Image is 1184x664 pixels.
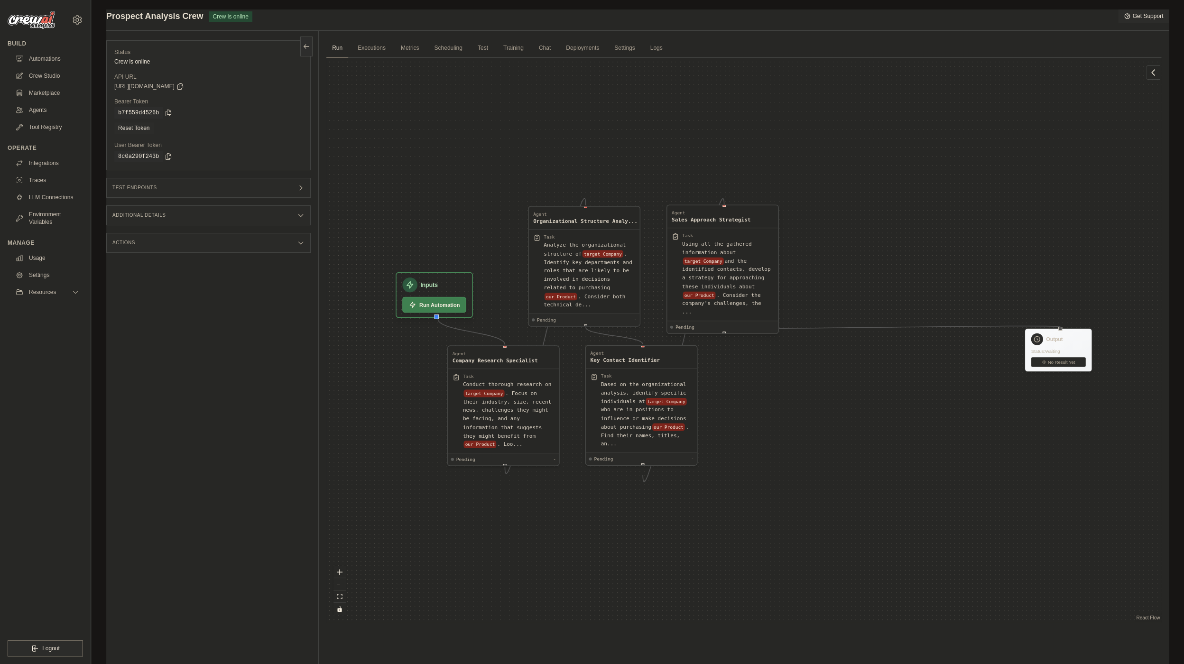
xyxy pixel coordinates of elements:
span: and the identified contacts, develop a strategy for approaching these individuals about [682,258,770,289]
span: . Identify key departments and roles that are likely to be involved in decisions related to purch... [544,250,632,291]
span: Prospect Analysis Crew [106,9,203,23]
div: AgentSales Approach StrategistTaskUsing all the gathered information abouttarget Companyand the i... [666,206,779,335]
a: Settings [609,38,640,58]
div: Task [682,233,693,239]
span: Crew is online [209,11,252,22]
div: - [772,324,775,330]
div: Agent [533,211,638,217]
div: Using all the gathered information about {target Company} and the identified contacts, develop a ... [682,240,774,316]
div: Crew is online [114,58,303,65]
span: . Consider both technical de... [544,293,625,308]
h3: Additional Details [112,212,166,218]
div: Task [544,234,555,240]
img: Logo [8,11,55,29]
div: Based on the organizational analysis, identify specific individuals at {target Company} who are i... [601,380,692,448]
a: Automations [11,51,83,66]
div: AgentKey Contact IdentifierTaskBased on the organizational analysis, identify specific individual... [585,345,697,465]
div: Build [8,40,83,47]
span: Based on the organizational analysis, identify specific individuals at [601,381,686,404]
span: . Consider the company's challenges, the ... [682,292,761,315]
button: Resources [11,285,83,300]
span: . Loo... [497,441,522,447]
div: OutputStatus:WaitingNo Result Yet [1025,328,1092,372]
a: Metrics [395,38,425,58]
h3: Inputs [420,280,437,289]
span: Pending [675,324,694,330]
g: Edge from 3a091ccfb82d1c360cacda9583032e62 to 35953b50c43bd65f5de9d22e7c81e86d [586,327,643,344]
label: Bearer Token [114,98,303,105]
a: Environment Variables [11,207,83,230]
g: Edge from f026363ccd9a0100e84588802517d295 to 3a091ccfb82d1c360cacda9583032e62 [505,198,585,473]
div: React Flow controls [333,566,346,615]
button: Logout [8,640,83,656]
div: Key Contact Identifier [590,356,660,364]
div: Sales Approach Strategist [672,216,750,223]
a: Test [472,38,494,58]
a: Logs [644,38,668,58]
span: Conduct thorough research on [463,381,551,387]
span: [URL][DOMAIN_NAME] [114,83,175,90]
div: Agent [672,210,750,216]
a: Tool Registry [11,120,83,135]
span: . Find their names, titles, an... [601,424,689,447]
span: our Product [463,441,496,448]
div: - [553,456,556,462]
div: Task [463,373,474,379]
div: Agent [590,350,660,356]
span: target Company [683,257,723,265]
label: User Bearer Token [114,141,303,149]
a: Deployments [560,38,605,58]
a: Agents [11,102,83,118]
div: InputsRun Automation [396,272,473,318]
div: AgentCompany Research SpecialistTaskConduct thorough research ontarget Company. Focus on their in... [447,345,560,466]
span: our Product [545,293,577,300]
div: Manage [8,239,83,247]
a: Usage [11,250,83,266]
span: who are in positions to influence or make decisions about purchasing [601,406,686,430]
label: API URL [114,73,303,81]
a: Crew Studio [11,68,83,83]
div: Company Research Specialist [453,357,538,364]
a: Scheduling [428,38,468,58]
span: Analyze the organizational structure of [544,242,626,257]
div: Organizational Structure Analyst [533,217,638,225]
a: Training [498,38,529,58]
span: our Product [683,291,715,299]
a: Executions [352,38,391,58]
g: Edge from inputsNode to f026363ccd9a0100e84588802517d295 [438,319,505,344]
button: No Result Yet [1031,357,1085,367]
a: Integrations [11,156,83,171]
span: target Company [583,250,623,258]
div: Analyze the organizational structure of {target Company}. Identify key departments and roles that... [544,241,635,309]
div: Agent [453,350,538,357]
a: Marketplace [11,85,83,101]
span: Using all the gathered information about [682,240,752,255]
button: toggle interactivity [333,603,346,615]
a: LLM Connections [11,190,83,205]
a: Settings [11,267,83,283]
a: React Flow attribution [1136,615,1160,620]
a: Traces [11,173,83,188]
span: target Company [646,397,686,405]
button: zoom in [333,566,346,578]
button: fit view [333,590,346,603]
span: target Company [463,389,504,397]
button: zoom out [333,578,346,590]
g: Edge from a6d55b8d8b167068bc2e3b663a1b30d6 to outputNode [724,326,1060,328]
h3: Test Endpoints [112,185,157,191]
code: b7f559d4526b [114,107,163,119]
h3: Output [1046,335,1063,343]
button: Get Support [1118,9,1169,23]
g: Edge from 35953b50c43bd65f5de9d22e7c81e86d to a6d55b8d8b167068bc2e3b663a1b30d6 [643,199,724,482]
span: Pending [594,456,613,462]
div: Operate [8,144,83,152]
div: Task [601,373,611,379]
span: Logout [42,645,60,652]
div: Conduct thorough research on {target Company}. Focus on their industry, size, recent news, challe... [463,380,555,449]
h3: Actions [112,240,135,246]
span: Status: Waiting [1031,349,1060,354]
label: Status [114,48,303,56]
div: - [634,317,637,323]
span: Pending [456,456,475,462]
div: - [691,456,694,462]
